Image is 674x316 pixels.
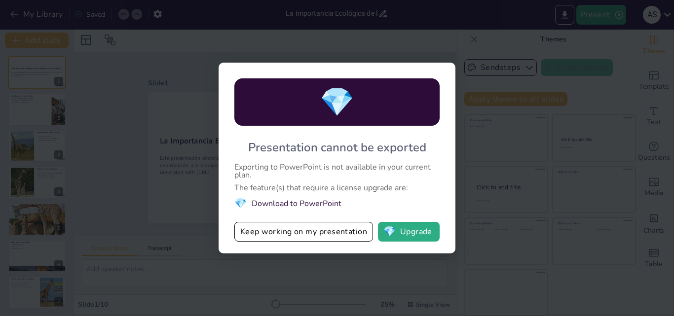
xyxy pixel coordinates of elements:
[378,222,440,242] button: diamondUpgrade
[234,184,440,192] div: The feature(s) that require a license upgrade are:
[234,197,440,210] li: Download to PowerPoint
[234,222,373,242] button: Keep working on my presentation
[383,227,396,237] span: diamond
[320,83,354,121] span: diamond
[248,140,426,155] div: Presentation cannot be exported
[234,197,247,210] span: diamond
[234,163,440,179] div: Exporting to PowerPoint is not available in your current plan.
